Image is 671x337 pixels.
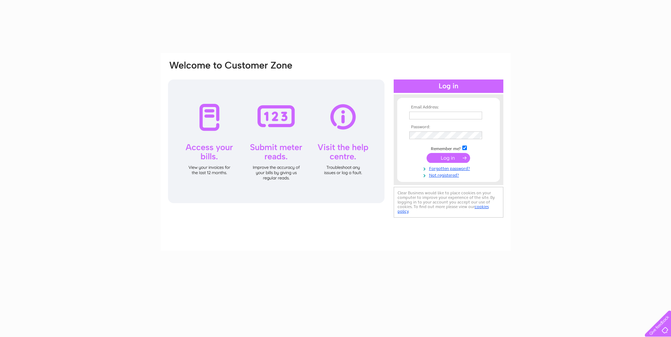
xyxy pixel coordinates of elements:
[409,165,490,171] a: Forgotten password?
[427,153,470,163] input: Submit
[409,171,490,178] a: Not registered?
[407,105,490,110] th: Email Address:
[407,144,490,152] td: Remember me?
[407,125,490,130] th: Password:
[398,204,489,214] a: cookies policy
[394,187,503,218] div: Clear Business would like to place cookies on your computer to improve your experience of the sit...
